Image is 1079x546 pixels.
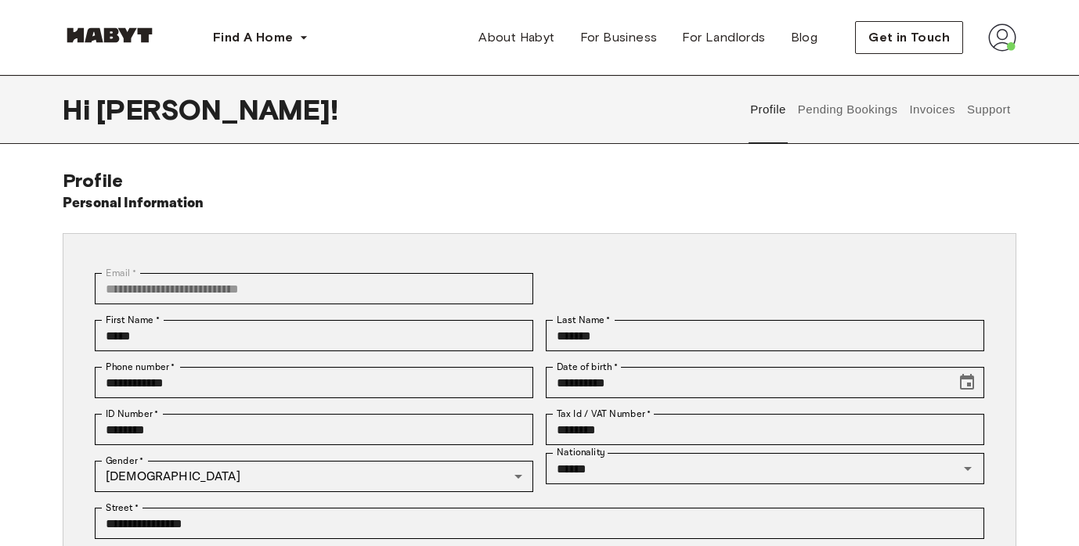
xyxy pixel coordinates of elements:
span: [PERSON_NAME] ! [96,93,338,126]
div: You can't change your email address at the moment. Please reach out to customer support in case y... [95,273,533,304]
a: About Habyt [466,22,567,53]
label: Street [106,501,139,515]
label: Nationality [557,446,605,459]
span: Blog [791,28,818,47]
label: Last Name [557,313,611,327]
a: For Landlords [669,22,778,53]
button: Find A Home [200,22,321,53]
span: For Landlords [682,28,765,47]
button: Profile [749,75,788,144]
a: For Business [568,22,670,53]
label: ID Number [106,407,158,421]
label: Tax Id / VAT Number [557,407,651,421]
span: Hi [63,93,96,126]
img: avatar [988,23,1016,52]
span: About Habyt [478,28,554,47]
label: Phone number [106,360,175,374]
span: Get in Touch [868,28,950,47]
button: Support [965,75,1012,144]
button: Invoices [908,75,957,144]
div: user profile tabs [745,75,1016,144]
button: Get in Touch [855,21,963,54]
label: Gender [106,454,143,468]
h6: Personal Information [63,192,204,214]
span: Profile [63,169,123,192]
button: Pending Bookings [796,75,900,144]
span: Find A Home [213,28,293,47]
a: Blog [778,22,831,53]
button: Open [957,458,979,480]
span: For Business [580,28,658,47]
label: First Name [106,313,160,327]
button: Choose date, selected date is May 26, 1993 [951,367,983,398]
label: Date of birth [557,360,618,374]
label: Email [106,266,136,280]
div: [DEMOGRAPHIC_DATA] [95,461,533,492]
img: Habyt [63,27,157,43]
